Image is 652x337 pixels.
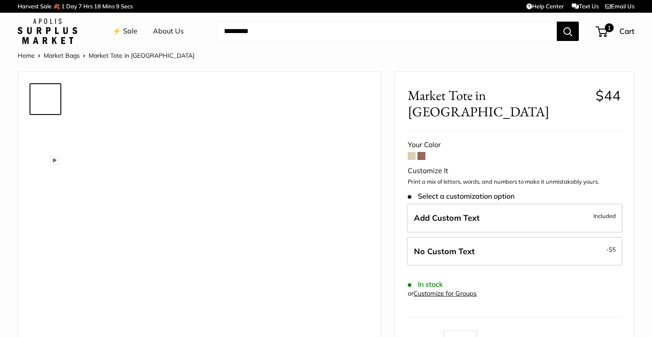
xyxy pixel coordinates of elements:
span: Hrs [83,3,93,10]
a: About Us [153,25,184,38]
nav: Breadcrumb [18,50,194,61]
span: No Custom Text [414,246,475,256]
div: Customize It [408,164,621,178]
span: 18 [94,3,101,10]
button: Search [557,22,579,41]
a: Text Us [572,3,599,10]
a: 1 Cart [596,24,634,38]
span: Mins [102,3,115,10]
p: Print a mix of letters, words, and numbers to make it unmistakably yours. [408,178,621,186]
span: $5 [609,246,616,253]
a: Help Center [526,3,564,10]
a: Customize for Groups [414,289,477,297]
a: Market Tote in Cognac [30,224,61,256]
label: Leave Blank [407,237,622,266]
span: Add Custom Text [414,213,480,223]
a: Home [18,52,35,59]
input: Search... [217,22,557,41]
div: Your Color [408,138,621,152]
a: Market Tote in Cognac [30,83,61,115]
span: 9 [116,3,119,10]
span: Included [593,211,616,221]
a: Market Tote in Cognac [30,259,61,291]
div: or [408,288,477,300]
a: Market Tote in Cognac [30,189,61,221]
span: 1 [605,23,614,32]
span: - [606,244,616,255]
span: Secs [121,3,133,10]
span: Market Tote in [GEOGRAPHIC_DATA] [89,52,194,59]
img: Apolis: Surplus Market [18,19,77,44]
span: 1 [61,3,65,10]
label: Add Custom Text [407,204,622,233]
span: Cart [619,26,634,36]
a: Market Tote in Cognac [30,295,61,326]
a: Market Tote in Cognac [30,154,61,185]
span: $44 [596,87,621,104]
a: Market Bags [44,52,80,59]
span: 7 [78,3,82,10]
span: Select a customization option [408,192,514,200]
span: In stock [408,280,443,289]
a: Market Tote in Cognac [30,119,61,150]
span: Market Tote in [GEOGRAPHIC_DATA] [408,87,589,120]
span: Day [66,3,77,10]
a: Email Us [605,3,634,10]
a: ⚡️ Sale [112,25,138,38]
